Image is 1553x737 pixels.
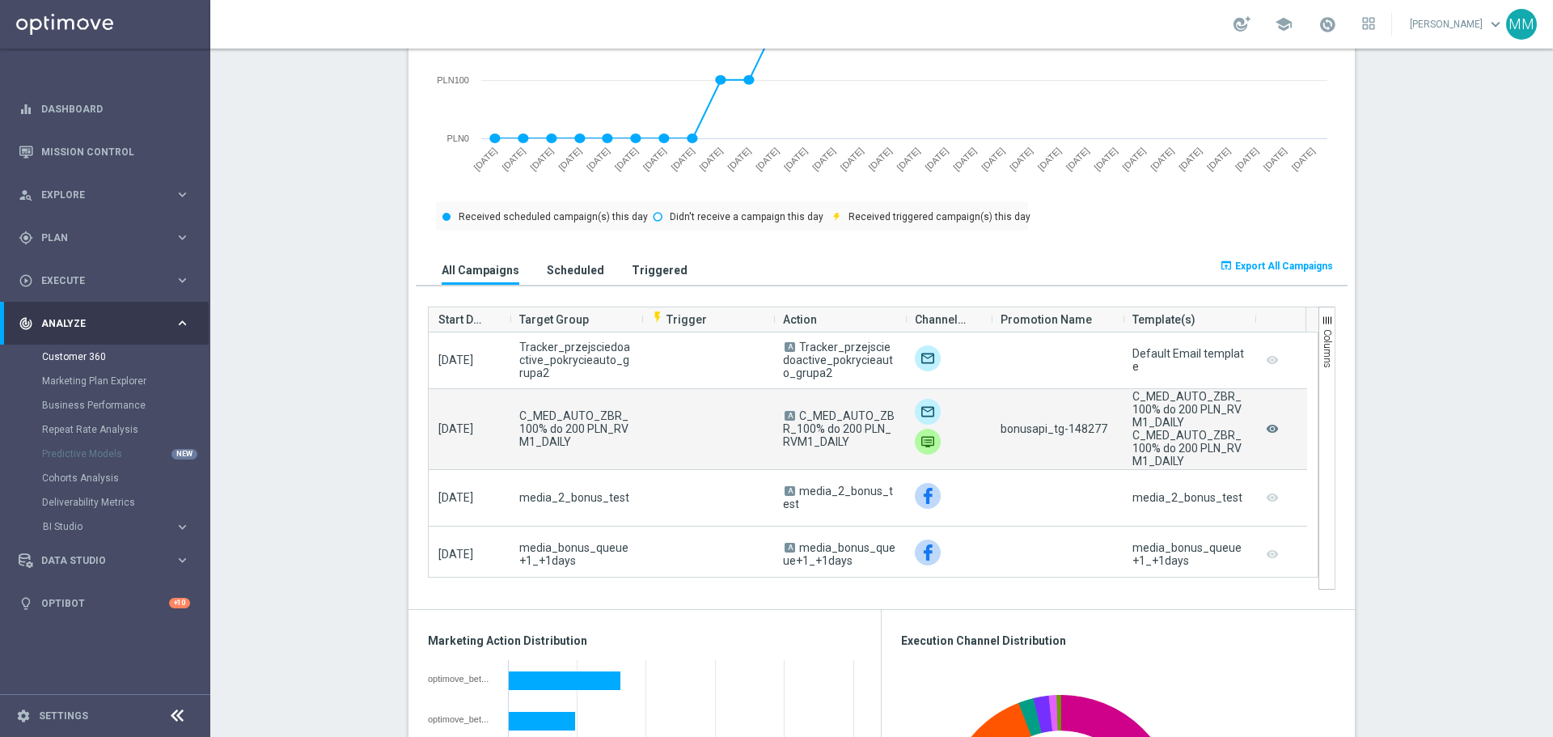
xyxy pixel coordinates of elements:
[785,342,795,352] span: A
[175,553,190,568] i: keyboard_arrow_right
[810,146,837,172] text: [DATE]
[519,341,632,379] span: Tracker_przejsciedoactive_pokrycieauto_grupa2
[42,496,168,509] a: Deliverability Metrics
[41,319,175,328] span: Analyze
[783,303,817,336] span: Action
[175,519,190,535] i: keyboard_arrow_right
[980,146,1006,172] text: [DATE]
[18,146,191,159] button: Mission Control
[782,146,809,172] text: [DATE]
[175,273,190,288] i: keyboard_arrow_right
[1408,12,1506,36] a: [PERSON_NAME]keyboard_arrow_down
[1235,260,1333,272] span: Export All Campaigns
[19,316,175,331] div: Analyze
[1234,146,1260,172] text: [DATE]
[726,146,752,172] text: [DATE]
[848,211,1030,222] text: Received triggered campaign(s) this day
[915,345,941,371] img: Target group only
[528,146,555,172] text: [DATE]
[175,316,190,331] i: keyboard_arrow_right
[19,553,175,568] div: Data Studio
[915,483,941,509] div: Facebook Custom Audience
[42,417,209,442] div: Repeat Rate Analysis
[632,263,688,277] h3: Triggered
[41,130,190,173] a: Mission Control
[42,442,209,466] div: Predictive Models
[19,273,175,288] div: Execute
[641,146,668,172] text: [DATE]
[42,515,209,539] div: BI Studio
[1275,15,1293,33] span: school
[42,490,209,515] div: Deliverability Metrics
[41,87,190,130] a: Dashboard
[19,596,33,611] i: lightbulb
[19,188,33,202] i: person_search
[585,146,611,172] text: [DATE]
[18,317,191,330] button: track_changes Analyze keyboard_arrow_right
[19,102,33,116] i: equalizer
[1506,9,1537,40] div: MM
[519,541,632,567] span: media_bonus_queue+1_+1days
[42,369,209,393] div: Marketing Plan Explorer
[1132,541,1245,567] div: media_bonus_queue+1_+1days
[438,548,473,561] span: [DATE]
[438,422,473,435] span: [DATE]
[785,411,795,421] span: A
[500,146,527,172] text: [DATE]
[697,146,724,172] text: [DATE]
[18,231,191,244] button: gps_fixed Plan keyboard_arrow_right
[519,491,629,504] span: media_2_bonus_test
[783,341,893,379] span: Tracker_przejsciedoactive_pokrycieauto_grupa2
[951,146,978,172] text: [DATE]
[1001,422,1107,435] span: bonusapi_tg-148277
[1177,146,1204,172] text: [DATE]
[437,75,469,85] text: PLN100
[1064,146,1091,172] text: [DATE]
[867,146,894,172] text: [DATE]
[1217,255,1335,277] button: open_in_browser Export All Campaigns
[1001,303,1092,336] span: Promotion Name
[915,429,941,455] img: Private message
[651,311,664,324] i: flash_on
[519,409,632,448] span: C_MED_AUTO_ZBR_100% do 200 PLN_RVM1_DAILY
[1262,146,1289,172] text: [DATE]
[923,146,950,172] text: [DATE]
[18,597,191,610] button: lightbulb Optibot +10
[438,491,473,504] span: [DATE]
[556,146,583,172] text: [DATE]
[754,146,781,172] text: [DATE]
[41,276,175,286] span: Execute
[628,255,692,285] button: Triggered
[915,399,941,425] img: Optimail
[1322,329,1333,368] span: Columns
[18,554,191,567] button: Data Studio keyboard_arrow_right
[43,522,159,532] span: BI Studio
[915,303,968,336] span: Channel(s)
[428,633,861,648] h3: Marketing Action Distribution
[1036,146,1063,172] text: [DATE]
[670,146,696,172] text: [DATE]
[42,350,168,363] a: Customer 360
[547,263,604,277] h3: Scheduled
[543,255,608,285] button: Scheduled
[19,130,190,173] div: Mission Control
[43,522,175,532] div: BI Studio
[1132,390,1245,429] div: C_MED_AUTO_ZBR_100% do 200 PLN_RVM1_DAILY
[42,375,168,388] a: Marketing Plan Explorer
[785,543,795,553] span: A
[428,674,497,684] div: optimove_bet_1D_plus
[42,393,209,417] div: Business Performance
[39,711,88,721] a: Settings
[18,103,191,116] button: equalizer Dashboard
[19,231,175,245] div: Plan
[42,399,168,412] a: Business Performance
[1008,146,1035,172] text: [DATE]
[428,714,497,724] div: optimove_bet_14D_and_reg_30D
